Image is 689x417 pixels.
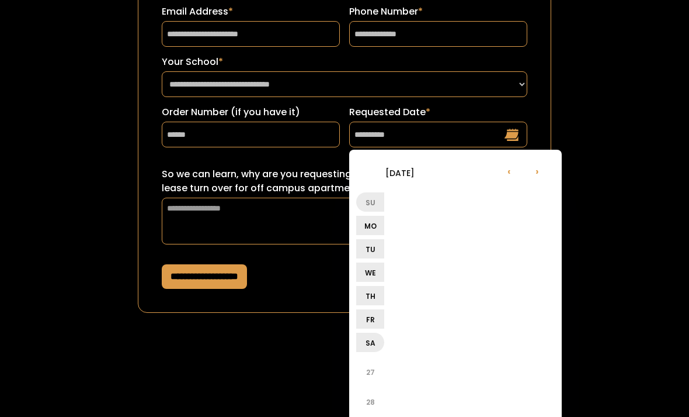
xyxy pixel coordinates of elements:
li: 27 [356,359,384,387]
li: › [523,157,551,185]
li: 28 [356,388,384,416]
li: [DATE] [356,159,444,187]
li: Mo [356,216,384,236]
label: So we can learn, why are you requesting this date? (ex: sorority recruitment, lease turn over for... [162,168,527,196]
li: Fr [356,310,384,329]
li: Su [356,193,384,212]
li: ‹ [495,157,523,185]
label: Phone Number [349,5,527,19]
label: Email Address [162,5,340,19]
label: Your School [162,56,527,70]
li: Sa [356,333,384,353]
li: Th [356,287,384,306]
li: Tu [356,240,384,259]
label: Requested Date [349,106,527,120]
label: Order Number (if you have it) [162,106,340,120]
li: We [356,263,384,282]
